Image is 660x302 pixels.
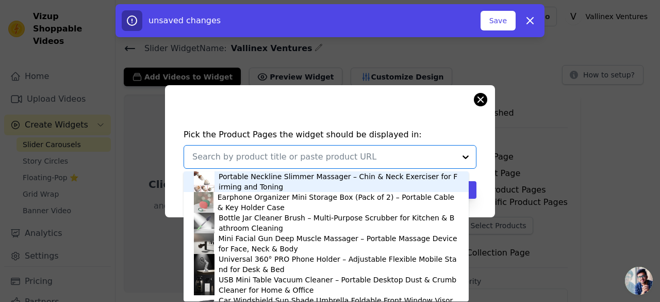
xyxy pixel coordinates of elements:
div: Universal 360° PRO Phone Holder – Adjustable Flexible Mobile Stand for Desk & Bed [219,254,458,275]
img: product thumbnail [194,171,214,192]
div: Bottle Jar Cleaner Brush – Multi-Purpose Scrubber for Kitchen & Bathroom Cleaning [219,213,458,233]
div: Portable Neckline Slimmer Massager – Chin & Neck Exerciser for Firming and Toning [219,171,458,192]
img: product thumbnail [194,275,214,295]
img: product thumbnail [194,213,214,233]
input: Search by product title or paste product URL [192,151,455,163]
button: Close modal [474,93,487,106]
div: USB Mini Table Vacuum Cleaner – Portable Desktop Dust & Crumb Cleaner for Home & Office [219,275,458,295]
span: unsaved changes [148,15,221,25]
img: product thumbnail [194,192,213,213]
div: Mini Facial Gun Deep Muscle Massager – Portable Massage Device for Face, Neck & Body [218,233,458,254]
img: product thumbnail [194,254,214,275]
a: Open chat [625,267,653,295]
div: Earphone Organizer Mini Storage Box (Pack of 2) – Portable Cable & Key Holder Case [218,192,458,213]
img: product thumbnail [194,233,214,254]
button: Save [481,11,516,30]
h4: Pick the Product Pages the widget should be displayed in: [184,129,476,141]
